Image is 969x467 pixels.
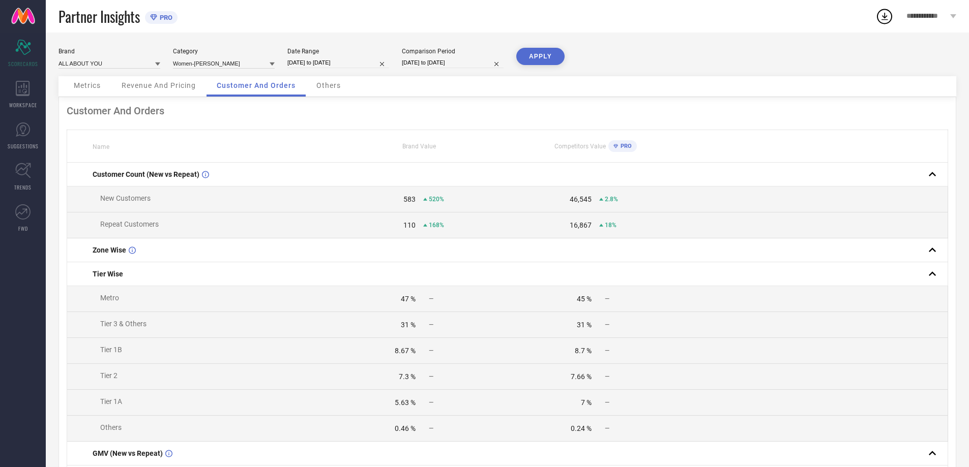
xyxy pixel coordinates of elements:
[402,143,436,150] span: Brand Value
[429,321,433,328] span: —
[581,398,592,407] div: 7 %
[571,424,592,432] div: 0.24 %
[403,221,416,229] div: 110
[399,372,416,381] div: 7.3 %
[58,48,160,55] div: Brand
[605,295,609,302] span: —
[429,295,433,302] span: —
[8,142,39,150] span: SUGGESTIONS
[8,60,38,68] span: SCORECARDS
[577,321,592,329] div: 31 %
[287,57,389,68] input: Select date range
[605,196,618,203] span: 2.8%
[605,399,609,406] span: —
[570,221,592,229] div: 16,867
[100,397,122,406] span: Tier 1A
[287,48,389,55] div: Date Range
[429,373,433,380] span: —
[875,7,894,25] div: Open download list
[605,222,616,229] span: 18%
[429,222,444,229] span: 168%
[217,81,296,89] span: Customer And Orders
[58,6,140,27] span: Partner Insights
[402,57,504,68] input: Select comparison period
[100,371,118,380] span: Tier 2
[173,48,275,55] div: Category
[316,81,341,89] span: Others
[429,347,433,354] span: —
[74,81,101,89] span: Metrics
[401,321,416,329] div: 31 %
[9,101,37,109] span: WORKSPACE
[516,48,565,65] button: APPLY
[403,195,416,203] div: 583
[618,143,632,149] span: PRO
[554,143,606,150] span: Competitors Value
[402,48,504,55] div: Comparison Period
[605,373,609,380] span: —
[100,346,122,354] span: Tier 1B
[429,196,444,203] span: 520%
[100,294,119,302] span: Metro
[395,424,416,432] div: 0.46 %
[157,14,172,21] span: PRO
[122,81,196,89] span: Revenue And Pricing
[429,425,433,432] span: —
[100,423,122,431] span: Others
[93,449,163,457] span: GMV (New vs Repeat)
[93,270,123,278] span: Tier Wise
[100,220,159,228] span: Repeat Customers
[93,143,109,150] span: Name
[93,246,126,254] span: Zone Wise
[605,347,609,354] span: —
[100,194,151,202] span: New Customers
[401,295,416,303] div: 47 %
[395,398,416,407] div: 5.63 %
[18,225,28,232] span: FWD
[429,399,433,406] span: —
[67,105,948,117] div: Customer And Orders
[100,320,146,328] span: Tier 3 & Others
[14,183,32,191] span: TRENDS
[577,295,592,303] div: 45 %
[570,195,592,203] div: 46,545
[575,347,592,355] div: 8.7 %
[571,372,592,381] div: 7.66 %
[605,425,609,432] span: —
[93,170,199,178] span: Customer Count (New vs Repeat)
[395,347,416,355] div: 8.67 %
[605,321,609,328] span: —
